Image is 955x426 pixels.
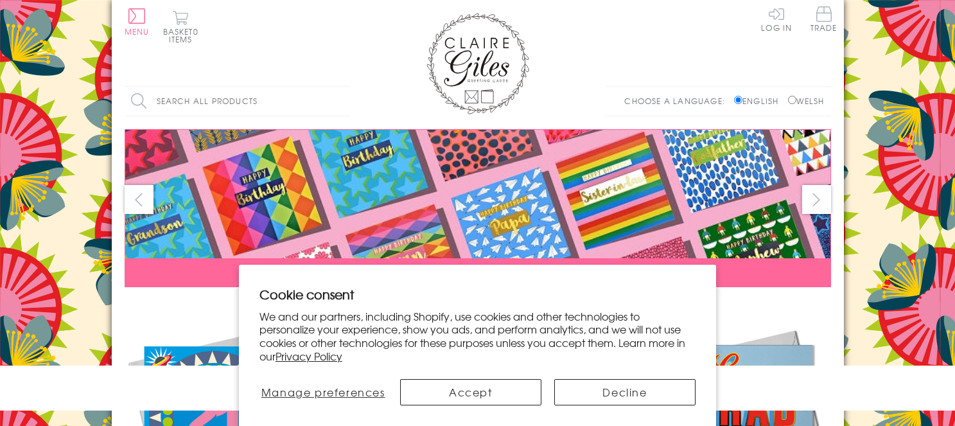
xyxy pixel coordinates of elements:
button: Menu [125,8,150,35]
span: 0 items [169,26,198,45]
button: Accept [400,379,541,405]
button: prev [125,185,153,214]
input: Welsh [788,96,796,104]
button: Manage preferences [259,379,387,405]
label: Welsh [788,95,825,107]
button: Decline [554,379,696,405]
input: Search [337,87,349,116]
span: Menu [125,26,150,37]
h2: Cookie consent [259,285,696,303]
a: Trade [810,6,837,34]
p: Choose a language: [624,95,732,107]
input: Search all products [125,87,349,116]
button: next [802,185,831,214]
button: Basket0 items [163,10,198,43]
img: Claire Giles Greetings Cards [426,13,529,114]
span: Manage preferences [261,384,385,400]
div: Carousel Pagination [125,297,831,317]
p: We and our partners, including Shopify, use cookies and other technologies to personalize your ex... [259,310,696,363]
span: Trade [810,6,837,31]
input: English [734,96,742,104]
a: Log In [761,6,792,31]
a: Privacy Policy [276,348,342,364]
label: English [734,95,785,107]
